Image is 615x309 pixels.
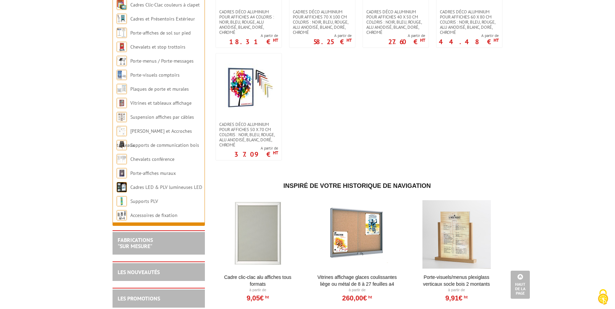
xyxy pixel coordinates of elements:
p: 44.48 € [439,40,499,44]
sup: HT [273,37,278,43]
span: Cadres déco aluminium pour affiches 70 x 100 cm Coloris : Noir, bleu, rouge, alu anodisé, blanc, ... [293,9,352,35]
span: Cadres déco aluminium pour affiches 50 x 70 cm Coloris : Noir, bleu, rouge, alu anodisé, blanc, d... [219,122,278,147]
a: 9,91€HT [445,296,468,300]
img: Cookies (fenêtre modale) [594,288,612,306]
sup: HT [420,37,425,43]
a: Cadres déco aluminium pour affiches 70 x 100 cm Coloris : Noir, bleu, rouge, alu anodisé, blanc, ... [289,9,355,35]
sup: HT [462,295,468,299]
img: Cadres LED & PLV lumineuses LED [117,182,127,192]
img: Supports PLV [117,196,127,206]
sup: HT [273,150,278,156]
img: Plaques de porte et murales [117,84,127,94]
sup: HT [494,37,499,43]
a: 9,05€HT [247,296,269,300]
img: Porte-menus / Porte-messages [117,56,127,66]
p: 27.60 € [388,40,425,44]
span: A partir de [313,33,352,38]
span: A partir de [229,33,278,38]
a: Plaques de porte et murales [130,86,189,92]
a: Porte-visuels comptoirs [130,72,180,78]
a: Porte-menus / Porte-messages [130,58,194,64]
button: Cookies (fenêtre modale) [591,286,615,309]
a: Vitrines affichage glaces coulissantes liège ou métal de 8 à 27 feuilles A4 [315,274,400,287]
img: Chevalets conférence [117,154,127,164]
a: Cadres LED & PLV lumineuses LED [130,184,202,190]
a: Supports de communication bois [130,142,199,148]
img: Suspension affiches par câbles [117,112,127,122]
a: Cadres déco aluminium pour affiches 60 x 80 cm Coloris : Noir, bleu, rouge, alu anodisé, blanc, d... [436,9,502,35]
a: Chevalets et stop trottoirs [130,44,185,50]
span: Inspiré de votre historique de navigation [283,182,431,189]
a: Cadres Clic-Clac couleurs à clapet [130,2,200,8]
sup: HT [346,37,352,43]
img: Vitrines et tableaux affichage [117,98,127,108]
img: Cadres déco aluminium pour affiches 50 x 70 cm Coloris : Noir, bleu, rouge, alu anodisé, blanc, d... [225,64,273,112]
a: Porte-Visuels/Menus Plexiglass Verticaux Socle Bois 2 Montants [414,274,499,287]
a: 260,00€HT [342,296,372,300]
a: Cadres déco aluminium pour affiches 40 x 50 cm Coloris : Noir, bleu, rouge, alu anodisé, blanc, d... [363,9,429,35]
p: À partir de [315,287,400,293]
a: LES PROMOTIONS [118,295,160,302]
img: Cadres et Présentoirs Extérieur [117,14,127,24]
img: Porte-visuels comptoirs [117,70,127,80]
p: 18.31 € [229,40,278,44]
span: A partir de [388,33,425,38]
img: Cimaises et Accroches tableaux [117,126,127,136]
p: À partir de [215,287,300,293]
a: Vitrines et tableaux affichage [130,100,192,106]
a: Supports PLV [130,198,158,204]
a: Cadre Clic-Clac Alu affiches tous formats [215,274,300,287]
a: Suspension affiches par câbles [130,114,194,120]
p: À partir de [414,287,499,293]
a: Haut de la page [511,271,530,299]
img: Chevalets et stop trottoirs [117,42,127,52]
a: Cadres déco aluminium pour affiches A4 Coloris : Noir, bleu, rouge, alu anodisé, blanc, doré, chromé [216,9,282,35]
img: Porte-affiches muraux [117,168,127,178]
span: Cadres déco aluminium pour affiches 60 x 80 cm Coloris : Noir, bleu, rouge, alu anodisé, blanc, d... [440,9,499,35]
p: 58.25 € [313,40,352,44]
a: Chevalets conférence [130,156,174,162]
a: Porte-affiches muraux [130,170,176,176]
sup: HT [264,295,269,299]
img: Porte-affiches de sol sur pied [117,28,127,38]
a: Cadres et Présentoirs Extérieur [130,16,195,22]
a: LES NOUVEAUTÉS [118,269,160,275]
span: Cadres déco aluminium pour affiches A4 Coloris : Noir, bleu, rouge, alu anodisé, blanc, doré, chromé [219,9,278,35]
sup: HT [367,295,372,299]
span: Cadres déco aluminium pour affiches 40 x 50 cm Coloris : Noir, bleu, rouge, alu anodisé, blanc, d... [366,9,425,35]
p: 37.09 € [234,152,278,156]
span: A partir de [439,33,499,38]
a: Porte-affiches de sol sur pied [130,30,191,36]
a: FABRICATIONS"Sur Mesure" [118,236,153,249]
img: Accessoires de fixation [117,210,127,220]
a: Accessoires de fixation [130,212,178,218]
span: A partir de [234,145,278,151]
a: Cadres déco aluminium pour affiches 50 x 70 cm Coloris : Noir, bleu, rouge, alu anodisé, blanc, d... [216,122,282,147]
a: [PERSON_NAME] et Accroches tableaux [117,128,192,148]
